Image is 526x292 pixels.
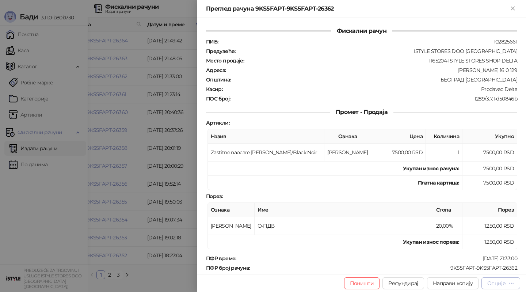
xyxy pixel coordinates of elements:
td: 1.250,00 RSD [462,217,517,235]
strong: Платна картица : [418,179,459,186]
strong: Место продаје : [206,57,244,64]
th: Стопа [433,203,462,217]
td: 7.500,00 RSD [371,144,426,162]
div: Prodavac Delta [223,86,518,92]
strong: ПФР време : [206,255,236,262]
div: Преглед рачуна 9KS5FAPT-9KS5FAPT-26362 [206,4,508,13]
td: 7.500,00 RSD [462,144,517,162]
th: Ознака [324,129,371,144]
strong: Порез : [206,193,223,200]
button: Рефундирај [382,277,424,289]
button: Опције [481,277,520,289]
strong: Општина : [206,76,231,83]
th: Укупно [462,129,517,144]
td: Zastitne naocare [PERSON_NAME]/Black Noir [208,144,324,162]
td: [PERSON_NAME] [324,144,371,162]
td: 7.500,00 RSD [462,162,517,176]
td: 1 [426,144,462,162]
strong: Укупан износ пореза: [403,239,459,245]
td: 1.250,00 RSD [462,235,517,249]
button: Close [508,4,517,13]
strong: ПОС број : [206,95,230,102]
div: [DATE] 21:33:00 [237,255,518,262]
div: 1165204-ISTYLE STORES SHOP DELTA [245,57,518,64]
span: Фискални рачун [331,27,392,34]
th: Име [255,203,433,217]
span: Направи копију [433,280,473,287]
div: [PERSON_NAME] 16 0 129 [227,67,518,73]
div: ISTYLE STORES DOO [GEOGRAPHIC_DATA] [236,48,518,54]
strong: Касир : [206,86,222,92]
th: Цена [371,129,426,144]
div: 1289/3.7.1-d50846b [231,95,518,102]
span: Промет - Продаја [330,109,393,115]
td: 20,00% [433,217,462,235]
td: [PERSON_NAME] [208,217,255,235]
div: 9KS5FAPT-9KS5FAPT-26362 [251,265,518,271]
button: Поништи [344,277,380,289]
strong: Адреса : [206,67,226,73]
td: О-ПДВ [255,217,433,235]
strong: ПФР број рачуна : [206,265,250,271]
strong: Артикли : [206,120,229,126]
td: 7.500,00 RSD [462,176,517,190]
strong: Укупан износ рачуна : [403,165,459,172]
button: Направи копију [427,277,479,289]
div: БЕОГРАД [GEOGRAPHIC_DATA] [232,76,518,83]
strong: Предузеће : [206,48,236,54]
strong: ПИБ : [206,38,218,45]
th: Назив [208,129,324,144]
div: Опције [487,280,506,287]
th: Порез [462,203,517,217]
th: Ознака [208,203,255,217]
th: Количина [426,129,462,144]
div: 102825661 [219,38,518,45]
